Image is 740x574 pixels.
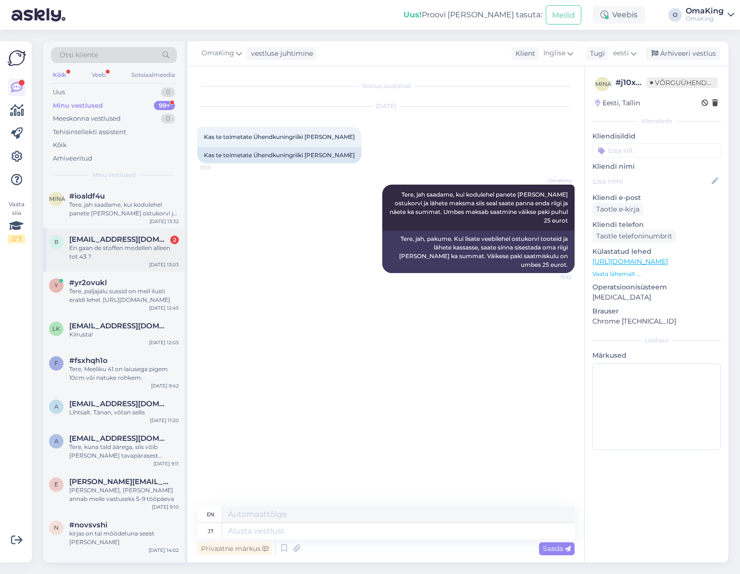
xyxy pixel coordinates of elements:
[69,409,146,416] font: Lihtsalt. Tänan, võtan selle.
[54,282,58,289] font: y
[166,88,170,96] font: 0
[53,88,65,96] font: Uus
[69,244,170,260] font: En gaan de stoffen modellen alleen tot 43 ?
[204,151,355,159] font: Kas te toimetate Ühendkuningriiki [PERSON_NAME]
[69,321,201,330] font: [EMAIL_ADDRESS][DOMAIN_NAME]
[49,195,65,202] font: mina
[201,49,234,57] font: OmaKing
[69,278,107,287] font: #yr2ovukl
[560,274,572,280] font: 13:32
[592,257,668,266] a: [URL][DOMAIN_NAME]
[69,356,108,365] font: #fsxhqh1o
[53,101,103,109] font: Minu vestlused
[149,262,179,268] font: [DATE] 13:03
[150,417,179,424] font: [DATE] 11:20
[69,399,169,408] span: armin@sevensundays.ee
[641,117,672,125] font: Kliendiinfo
[15,235,22,242] font: / 3
[149,339,179,346] font: [DATE] 12:05
[543,49,565,57] font: Inglise
[389,191,569,224] font: Tere, jah saadame, kui kodulehel panete [PERSON_NAME] ostukorvi ja lähete maksma siis seal saate ...
[8,49,26,67] img: Askly logo
[592,193,641,202] font: Kliendi e-post
[69,530,154,546] font: kirjas on tal mõõdetuna seest [PERSON_NAME]
[615,78,621,87] font: #
[592,270,641,277] font: Vaata lähemalt ...
[54,238,59,246] font: r
[54,403,59,410] font: a
[54,524,59,531] font: n
[592,162,635,171] font: Kliendi nimi
[54,437,59,445] font: a
[153,461,179,467] font: [DATE] 9:11
[602,99,640,107] font: Eesti, Tallin
[53,114,121,122] font: Meeskonna vestlused
[53,128,126,136] font: Tehisintellekti assistent
[362,82,411,89] font: Vestlus alustatud
[159,101,170,109] font: 99+
[376,102,396,110] font: [DATE]
[69,487,174,502] font: [PERSON_NAME], [PERSON_NAME] annab meile vastuseks 5-9 tööpäeva
[621,78,653,87] font: j10xhe5t
[53,141,67,149] font: Kõik
[592,307,619,315] font: Brauser
[69,520,107,529] font: #novsvshi
[686,15,714,22] font: OmaKing
[645,337,668,344] font: Lisatasu
[9,200,25,216] font: Vaata siia
[686,6,724,15] font: OmaKing
[515,49,535,58] font: Klient
[595,80,612,87] font: mina
[660,49,716,58] font: Arhiveeri vestlus
[69,399,201,408] font: [EMAIL_ADDRESS][DOMAIN_NAME]
[69,434,201,443] font: [EMAIL_ADDRESS][DOMAIN_NAME]
[201,544,261,553] font: Privaatne märkus
[207,511,214,518] font: en
[204,133,355,140] font: Kas te toimetate Ühendkuningriiki [PERSON_NAME]
[60,50,98,59] font: Otsi kliente
[166,114,170,122] font: 0
[251,49,313,58] font: vestluse juhtimine
[592,132,636,140] font: Kliendisildid
[543,544,563,553] font: Saada
[69,201,178,251] font: Tere, jah saadame, kui kodulehel panete [PERSON_NAME] ostukorvi ja lähete maksma siis seal saate ...
[69,235,201,244] font: [EMAIL_ADDRESS][DOMAIN_NAME]
[69,192,105,200] span: #ioaldf4u
[92,171,136,178] font: Minu vestlused
[655,78,729,87] font: Võrguühenduseta
[592,247,652,256] font: Külastatud lehed
[592,143,721,158] input: Lisa silt
[149,547,179,553] font: [DATE] 14:02
[69,521,107,529] span: #novsvshi
[54,481,58,488] font: e
[69,365,168,381] font: Tere, Meeliku 41 on laiusega pigem 10cm või natuke rohkem.
[596,232,672,240] font: Taotle telefoninumbrit
[208,528,213,535] font: jt
[12,235,15,242] font: 2
[53,71,66,78] font: Kõik
[592,220,644,229] font: Kliendi telefon
[673,11,677,18] font: O
[546,5,581,24] button: Meilid
[149,305,179,311] font: [DATE] 12:45
[53,154,92,162] font: Arhiveeritud
[593,176,710,187] input: Lisa nimi
[92,71,106,78] font: Veeb
[548,177,572,184] font: OmaKing
[592,293,651,301] font: [MEDICAL_DATA]
[69,477,264,486] font: [PERSON_NAME][EMAIL_ADDRESS][DOMAIN_NAME]
[596,205,640,213] font: Taotle e-kirja
[613,49,629,57] font: eesti
[150,218,179,225] font: [DATE] 13:32
[552,11,575,20] font: Meilid
[686,7,734,23] a: OmaKingOmaKing
[422,10,542,19] font: Proovi [PERSON_NAME] tasuta:
[54,360,58,367] font: f
[173,237,176,243] font: 2
[69,477,169,486] span: elinor.brook@outlook.com
[152,504,179,510] font: [DATE] 9:10
[131,71,175,78] font: Sotsiaalmeedia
